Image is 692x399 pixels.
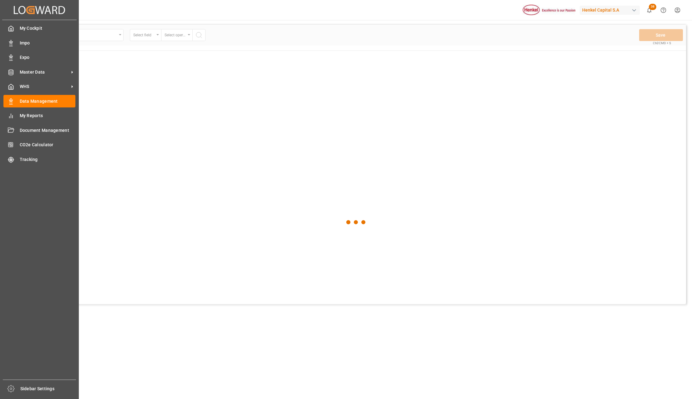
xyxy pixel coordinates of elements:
span: Master Data [20,69,69,75]
span: My Cockpit [20,25,76,32]
span: Impo [20,40,76,46]
span: Document Management [20,127,76,134]
a: Tracking [3,153,75,165]
a: CO2e Calculator [3,139,75,151]
span: Sidebar Settings [20,386,76,392]
span: Expo [20,54,76,61]
img: Henkel%20logo.jpg_1689854090.jpg [523,5,575,16]
span: WHS [20,83,69,90]
a: Document Management [3,124,75,136]
a: My Reports [3,110,75,122]
span: Data Management [20,98,76,105]
a: My Cockpit [3,22,75,34]
a: Impo [3,37,75,49]
span: Tracking [20,156,76,163]
a: Data Management [3,95,75,107]
span: CO2e Calculator [20,142,76,148]
span: 38 [649,4,656,10]
a: Expo [3,51,75,64]
button: Help Center [656,3,670,17]
div: Henkel Capital S.A [580,6,640,15]
span: My Reports [20,112,76,119]
button: Henkel Capital S.A [580,4,642,16]
button: show 38 new notifications [642,3,656,17]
